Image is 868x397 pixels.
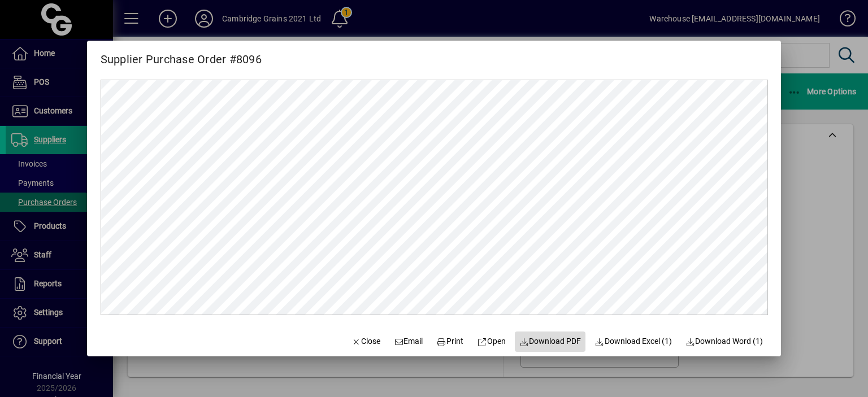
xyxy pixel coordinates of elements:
[432,331,468,352] button: Print
[477,335,506,347] span: Open
[351,335,380,347] span: Close
[394,335,423,347] span: Email
[594,335,672,347] span: Download Excel (1)
[87,41,275,68] h2: Supplier Purchase Order #8096
[515,331,586,352] a: Download PDF
[472,331,510,352] a: Open
[590,331,676,352] button: Download Excel (1)
[389,331,428,352] button: Email
[437,335,464,347] span: Print
[519,335,581,347] span: Download PDF
[681,331,768,352] button: Download Word (1)
[685,335,763,347] span: Download Word (1)
[346,331,385,352] button: Close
